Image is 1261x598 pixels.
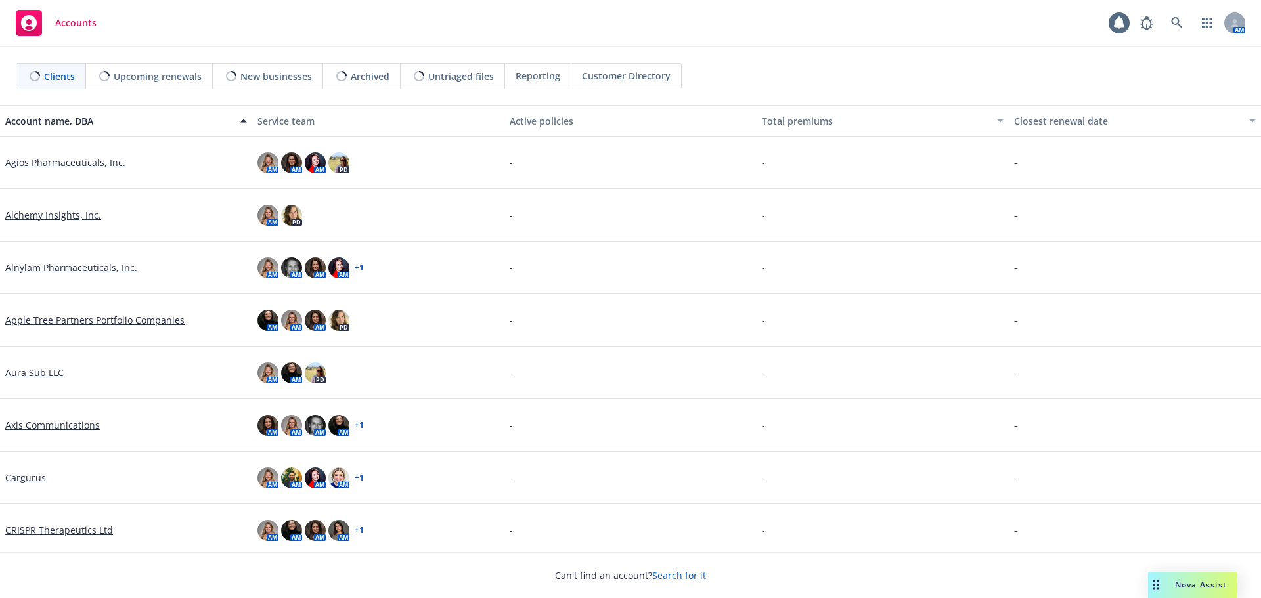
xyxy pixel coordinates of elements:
[305,152,326,173] img: photo
[114,70,202,83] span: Upcoming renewals
[281,415,302,436] img: photo
[281,205,302,226] img: photo
[328,152,349,173] img: photo
[510,156,513,169] span: -
[1014,523,1017,537] span: -
[582,69,671,83] span: Customer Directory
[1164,10,1190,36] a: Search
[555,568,706,582] span: Can't find an account?
[351,70,389,83] span: Archived
[355,474,364,482] a: + 1
[5,366,64,379] a: Aura Sub LLC
[281,362,302,383] img: photo
[762,114,989,128] div: Total premiums
[762,471,765,484] span: -
[5,261,137,274] a: Alnylam Pharmaceuticals, Inc.
[305,467,326,488] img: photo
[305,310,326,331] img: photo
[257,520,278,541] img: photo
[757,105,1009,137] button: Total premiums
[1014,156,1017,169] span: -
[252,105,504,137] button: Service team
[11,5,102,41] a: Accounts
[1175,579,1227,590] span: Nova Assist
[355,421,364,429] a: + 1
[510,313,513,327] span: -
[355,264,364,272] a: + 1
[762,261,765,274] span: -
[516,69,560,83] span: Reporting
[504,105,757,137] button: Active policies
[328,467,349,488] img: photo
[1014,313,1017,327] span: -
[1014,208,1017,222] span: -
[257,257,278,278] img: photo
[1009,105,1261,137] button: Closest renewal date
[44,70,75,83] span: Clients
[1148,572,1237,598] button: Nova Assist
[510,114,751,128] div: Active policies
[55,18,97,28] span: Accounts
[355,526,364,534] a: + 1
[510,418,513,432] span: -
[257,362,278,383] img: photo
[1194,10,1220,36] a: Switch app
[281,310,302,331] img: photo
[305,362,326,383] img: photo
[428,70,494,83] span: Untriaged files
[652,569,706,582] a: Search for it
[5,523,113,537] a: CRISPR Therapeutics Ltd
[510,366,513,379] span: -
[1014,114,1241,128] div: Closest renewal date
[257,152,278,173] img: photo
[257,114,499,128] div: Service team
[762,366,765,379] span: -
[257,415,278,436] img: photo
[5,418,100,432] a: Axis Communications
[281,520,302,541] img: photo
[328,310,349,331] img: photo
[762,418,765,432] span: -
[257,205,278,226] img: photo
[1134,10,1160,36] a: Report a Bug
[281,152,302,173] img: photo
[240,70,312,83] span: New businesses
[257,467,278,488] img: photo
[328,415,349,436] img: photo
[5,156,125,169] a: Agios Pharmaceuticals, Inc.
[510,471,513,484] span: -
[762,208,765,222] span: -
[1148,572,1164,598] div: Drag to move
[1014,471,1017,484] span: -
[281,467,302,488] img: photo
[5,208,101,222] a: Alchemy Insights, Inc.
[5,313,185,327] a: Apple Tree Partners Portfolio Companies
[762,313,765,327] span: -
[5,114,232,128] div: Account name, DBA
[1014,261,1017,274] span: -
[305,415,326,436] img: photo
[762,156,765,169] span: -
[305,257,326,278] img: photo
[510,261,513,274] span: -
[305,520,326,541] img: photo
[257,310,278,331] img: photo
[1014,418,1017,432] span: -
[510,208,513,222] span: -
[762,523,765,537] span: -
[281,257,302,278] img: photo
[328,257,349,278] img: photo
[328,520,349,541] img: photo
[5,471,46,484] a: Cargurus
[1014,366,1017,379] span: -
[510,523,513,537] span: -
